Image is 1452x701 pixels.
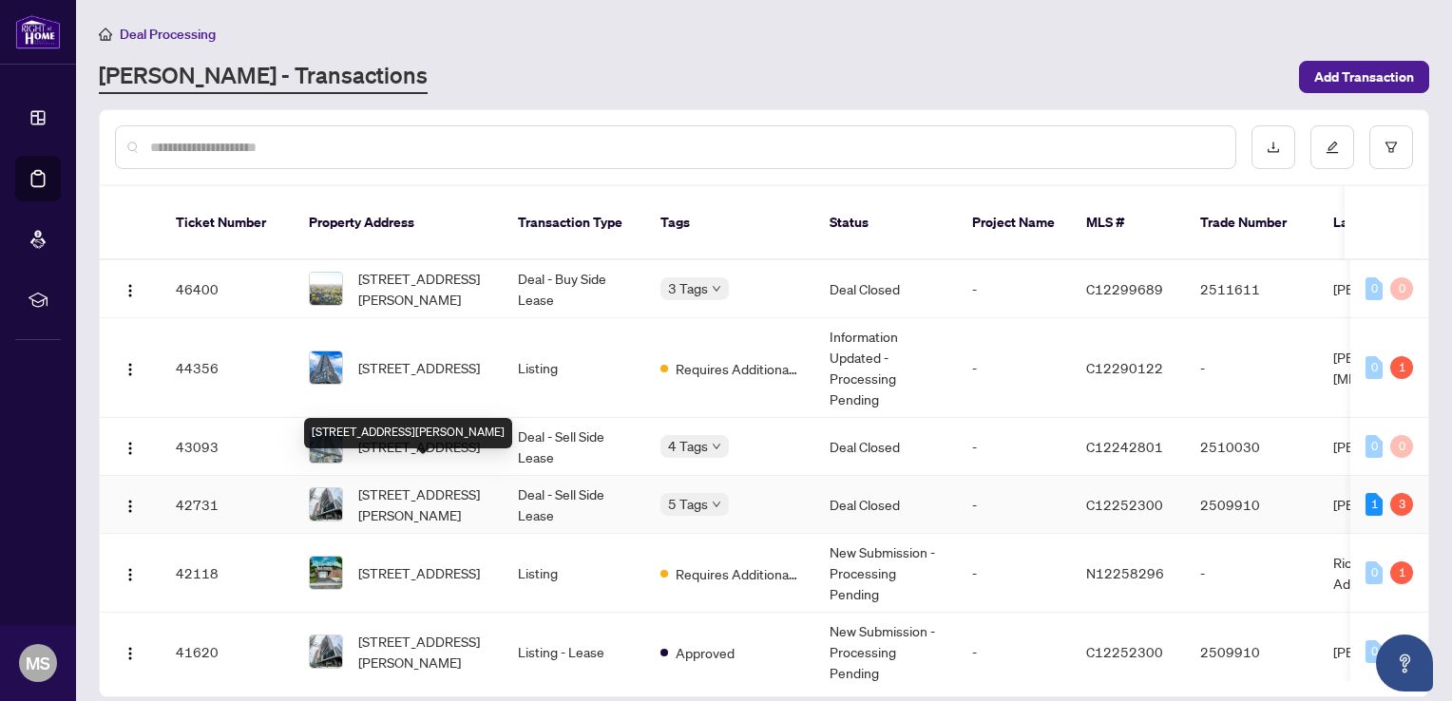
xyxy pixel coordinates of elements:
td: 42118 [161,534,294,613]
td: - [957,318,1071,418]
span: filter [1385,141,1398,154]
div: [STREET_ADDRESS][PERSON_NAME] [304,418,512,448]
td: New Submission - Processing Pending [814,534,957,613]
td: - [1185,534,1318,613]
span: [STREET_ADDRESS][PERSON_NAME] [358,631,487,673]
td: Deal - Sell Side Lease [503,418,645,476]
span: home [99,28,112,41]
img: thumbnail-img [310,557,342,589]
td: Deal Closed [814,418,957,476]
span: down [712,500,721,509]
span: Requires Additional Docs [676,358,799,379]
button: Logo [115,352,145,383]
div: 3 [1390,493,1413,516]
td: - [957,476,1071,534]
button: Logo [115,636,145,667]
td: Deal - Buy Side Lease [503,260,645,318]
img: Logo [123,646,138,661]
td: Deal - Sell Side Lease [503,476,645,534]
div: 0 [1366,356,1383,379]
td: - [957,613,1071,692]
button: filter [1369,125,1413,169]
button: Logo [115,558,145,588]
td: - [957,418,1071,476]
span: Deal Processing [120,26,216,43]
td: Deal Closed [814,260,957,318]
td: 46400 [161,260,294,318]
span: download [1267,141,1280,154]
td: - [957,260,1071,318]
div: 1 [1390,561,1413,584]
td: 41620 [161,613,294,692]
img: Logo [123,499,138,514]
td: Deal Closed [814,476,957,534]
img: thumbnail-img [310,273,342,305]
button: Logo [115,489,145,520]
th: Transaction Type [503,186,645,260]
th: Project Name [957,186,1071,260]
td: 44356 [161,318,294,418]
img: logo [15,14,61,49]
td: 2511611 [1185,260,1318,318]
div: 0 [1366,640,1383,663]
td: Listing [503,318,645,418]
img: Logo [123,441,138,456]
div: 0 [1366,435,1383,458]
span: N12258296 [1086,564,1164,581]
th: Trade Number [1185,186,1318,260]
th: Status [814,186,957,260]
span: Requires Additional Docs [676,563,799,584]
span: 3 Tags [668,277,708,299]
span: Approved [676,642,735,663]
div: 0 [1390,277,1413,300]
div: 1 [1366,493,1383,516]
span: C12290122 [1086,359,1163,376]
img: thumbnail-img [310,635,342,668]
td: Listing - Lease [503,613,645,692]
div: 0 [1390,435,1413,458]
th: MLS # [1071,186,1185,260]
img: thumbnail-img [310,351,342,384]
th: Property Address [294,186,503,260]
div: 0 [1366,277,1383,300]
button: Open asap [1376,635,1433,692]
td: Listing [503,534,645,613]
img: Logo [123,362,138,377]
td: - [1185,318,1318,418]
span: edit [1326,141,1339,154]
td: 2510030 [1185,418,1318,476]
div: 0 [1366,561,1383,584]
img: Logo [123,283,138,298]
span: [STREET_ADDRESS][PERSON_NAME] [358,483,487,525]
img: thumbnail-img [310,488,342,521]
span: down [712,284,721,294]
td: New Submission - Processing Pending [814,613,957,692]
button: download [1251,125,1295,169]
span: C12252300 [1086,496,1163,513]
th: Tags [645,186,814,260]
td: 43093 [161,418,294,476]
button: Logo [115,274,145,304]
span: C12242801 [1086,438,1163,455]
div: 1 [1390,356,1413,379]
td: 42731 [161,476,294,534]
td: 2509910 [1185,613,1318,692]
span: [STREET_ADDRESS] [358,562,480,583]
span: Add Transaction [1314,62,1414,92]
span: down [712,442,721,451]
a: [PERSON_NAME] - Transactions [99,60,428,94]
span: [STREET_ADDRESS][PERSON_NAME] [358,268,487,310]
td: - [957,534,1071,613]
img: Logo [123,567,138,582]
span: C12252300 [1086,643,1163,660]
button: edit [1310,125,1354,169]
button: Add Transaction [1299,61,1429,93]
span: 5 Tags [668,493,708,515]
td: 2509910 [1185,476,1318,534]
th: Ticket Number [161,186,294,260]
button: Logo [115,431,145,462]
span: MS [26,650,50,676]
span: 4 Tags [668,435,708,457]
td: Information Updated - Processing Pending [814,318,957,418]
span: [STREET_ADDRESS] [358,357,480,378]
